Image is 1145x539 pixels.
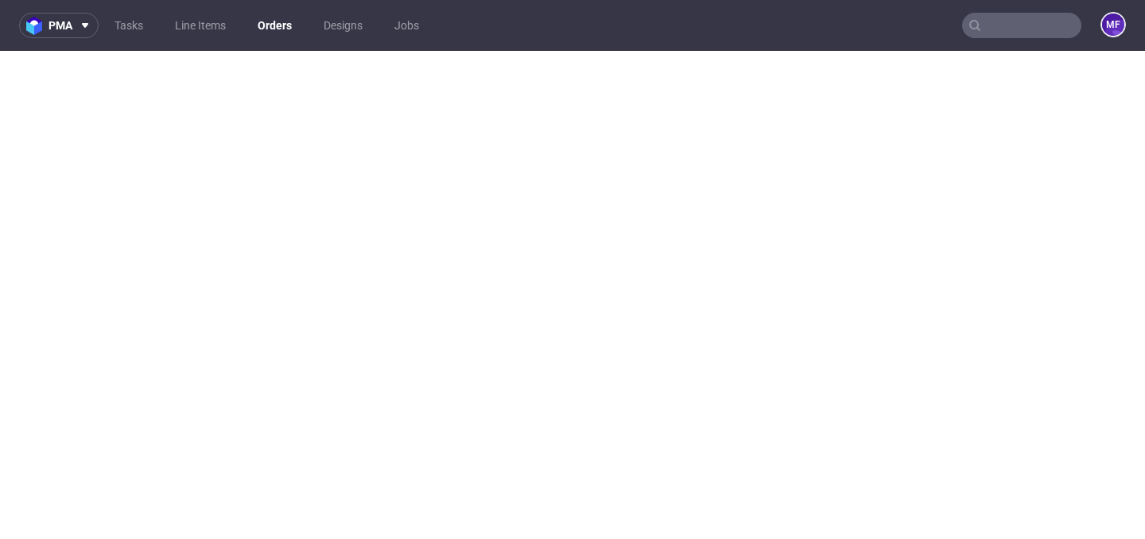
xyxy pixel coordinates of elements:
a: Line Items [165,13,235,38]
span: pma [49,20,72,31]
a: Designs [314,13,372,38]
button: pma [19,13,99,38]
a: Jobs [385,13,429,38]
a: Tasks [105,13,153,38]
a: Orders [248,13,301,38]
figcaption: MF [1102,14,1124,36]
img: logo [26,17,49,35]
